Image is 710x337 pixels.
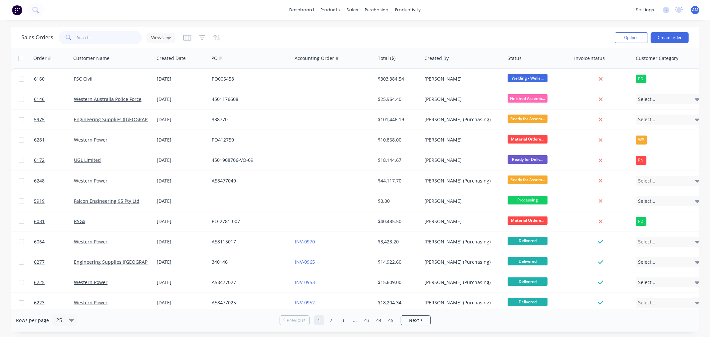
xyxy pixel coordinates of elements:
div: products [317,5,343,15]
div: [PERSON_NAME] (Purchasing) [424,116,498,123]
div: [DATE] [157,157,206,164]
div: [DATE] [157,198,206,204]
a: INV-0952 [295,299,315,306]
span: Views [151,34,164,41]
a: INV-0970 [295,238,315,245]
a: Page 2 [326,315,336,325]
div: Total ($) [378,55,395,62]
div: A58115017 [212,238,286,245]
a: 5975 [34,110,74,130]
div: A58477025 [212,299,286,306]
div: $15,609.00 [378,279,417,286]
div: A58477027 [212,279,286,286]
div: $40,485.50 [378,218,417,225]
div: $10,868.00 [378,137,417,143]
span: 6172 [34,157,45,164]
a: INV-0965 [295,259,315,265]
span: Rows per page [16,317,49,324]
a: 5919 [34,191,74,211]
div: [DATE] [157,218,206,225]
span: Select... [638,198,656,204]
div: Created By [424,55,449,62]
a: Western Power [74,279,108,285]
span: AM [692,7,698,13]
div: PD [636,217,646,226]
a: Falcon Engineering 95 Pty Ltd [74,198,139,204]
a: 6225 [34,272,74,292]
span: Previous [287,317,306,324]
div: $0.00 [378,198,417,204]
span: Ready for Assem... [508,175,548,184]
span: Delivered [508,237,548,245]
a: 6160 [34,69,74,89]
div: [PERSON_NAME] (Purchasing) [424,177,498,184]
span: Select... [638,299,656,306]
span: Select... [638,259,656,265]
span: Select... [638,177,656,184]
div: [PERSON_NAME] (Purchasing) [424,279,498,286]
div: Status [508,55,522,62]
div: $25,964.40 [378,96,417,103]
div: Customer Name [73,55,110,62]
div: 338770 [212,116,286,123]
a: Western Australia Police Force [74,96,141,102]
a: Western Power [74,238,108,245]
div: [DATE] [157,259,206,265]
div: purchasing [361,5,392,15]
div: [PERSON_NAME] (Purchasing) [424,259,498,265]
div: $14,922.60 [378,259,417,265]
span: Select... [638,96,656,103]
div: [DATE] [157,177,206,184]
span: Select... [638,279,656,286]
div: [DATE] [157,299,206,306]
span: 6248 [34,177,45,184]
a: 6281 [34,130,74,150]
div: [PERSON_NAME] [424,76,498,82]
span: Delivered [508,277,548,286]
span: 6064 [34,238,45,245]
a: 6172 [34,150,74,170]
a: 6248 [34,171,74,191]
a: Engineering Supplies ([GEOGRAPHIC_DATA]) Pty Ltd [74,259,188,265]
div: A58477049 [212,177,286,184]
a: 6064 [34,232,74,252]
div: [DATE] [157,96,206,103]
a: 6146 [34,89,74,109]
div: settings [632,5,657,15]
div: [PERSON_NAME] [424,157,498,164]
div: Accounting Order # [295,55,339,62]
a: RSGx [74,218,85,224]
a: Page 45 [386,315,396,325]
div: [PERSON_NAME] [424,198,498,204]
div: productivity [392,5,424,15]
div: Invoice status [574,55,605,62]
a: 6277 [34,252,74,272]
span: Welding - Wella... [508,74,548,82]
a: INV-0953 [295,279,315,285]
div: [PERSON_NAME] (Purchasing) [424,238,498,245]
span: Select... [638,116,656,123]
span: 6225 [34,279,45,286]
span: Material Ordere... [508,216,548,225]
input: Search... [77,31,142,44]
div: PO # [211,55,222,62]
img: Factory [12,5,22,15]
span: 5919 [34,198,45,204]
span: 6277 [34,259,45,265]
a: 6223 [34,293,74,313]
div: sales [343,5,361,15]
div: [PERSON_NAME] [424,218,498,225]
span: Next [409,317,419,324]
div: $18,144.67 [378,157,417,164]
a: Western Power [74,299,108,306]
div: $101,446.19 [378,116,417,123]
div: PO-2781-007 [212,218,286,225]
span: Delivered [508,298,548,306]
a: Western Power [74,137,108,143]
a: Jump forward [350,315,360,325]
div: [DATE] [157,279,206,286]
div: Order # [33,55,51,62]
div: PD [636,75,646,83]
span: Processing [508,196,548,204]
div: WP [636,136,647,144]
